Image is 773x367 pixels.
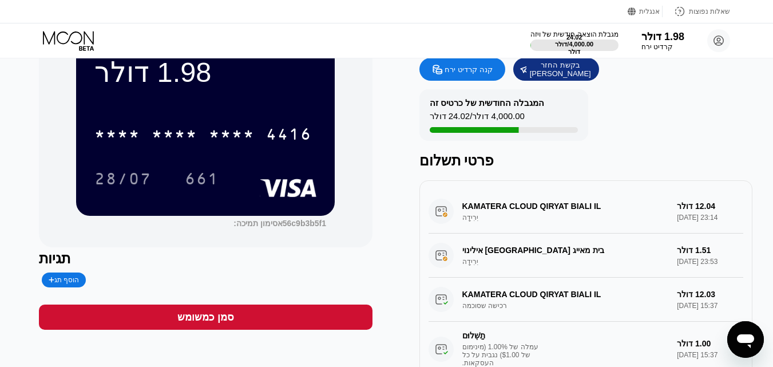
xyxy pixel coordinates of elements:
div: 1.98 דולרקרדיט ירח [641,30,684,51]
font: / [470,111,472,121]
font: 1.98 דולר [94,57,211,88]
div: 28/07 [86,164,160,193]
font: 24.02 דולר [555,34,584,48]
font: סמן כמשומש [177,311,234,323]
font: פרטי תשלום [419,152,494,168]
font: אנגלית [639,7,660,15]
div: הוסף תג [42,273,86,287]
font: 4,000.00 דולר [472,111,525,121]
font: 661 [185,171,219,190]
font: 1.98 דולר [641,31,684,42]
font: המגבלה החודשית של כרטיס זה [430,98,545,108]
font: 1.00 דולר [677,339,711,348]
font: תַשְׁלוּם [462,331,485,340]
font: / [567,41,569,48]
div: אסימון תמיכה:56c9b3b5f1 [233,219,326,228]
div: בקשת החזר [PERSON_NAME] [513,58,599,81]
font: עמלה של 1.00% (מינימום של $1.00) נגבית על כל העסקאות. [462,343,538,367]
font: שאלות נפוצות [689,7,730,15]
div: קנה קרדיט ירח [419,58,505,81]
font: 4416 [266,127,312,145]
div: שאלות נפוצות [663,6,730,17]
font: [DATE] 15:37 [677,351,717,359]
div: 661 [176,164,228,193]
font: מגבלת הוצאה חודשית של ויזה [530,30,619,38]
font: בקשת החזר [PERSON_NAME] [530,61,591,78]
font: תגיות [39,250,70,266]
font: 56c9b3b5f1 [283,219,326,228]
div: אנגלית [628,6,663,17]
div: מגבלת הוצאה חודשית של ויזה24.02 דולר/4,000.00 דולר [530,30,619,51]
iframe: לחצן לפתיחת חלון הודעות הטקסט [727,321,764,358]
font: 24.02 דולר [430,111,470,121]
font: קרדיט ירח [641,43,673,51]
font: אסימון תמיכה: [233,219,283,228]
font: 28/07 [94,171,152,190]
font: קנה קרדיט ירח [445,65,492,74]
div: סמן כמשומש [39,305,372,330]
font: הוסף תג [54,276,79,284]
font: 4,000.00 דולר [568,41,595,55]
